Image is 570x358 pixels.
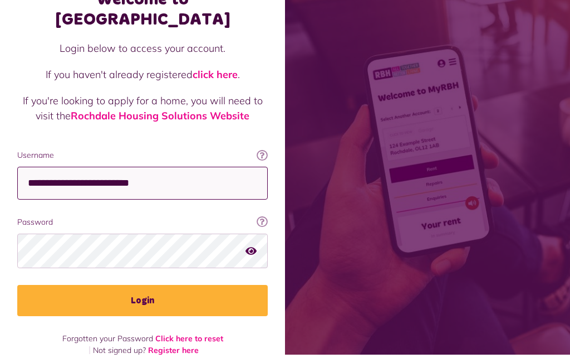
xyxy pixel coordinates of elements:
p: If you haven't already registered . [17,70,268,85]
p: If you're looking to apply for a home, you will need to visit the [17,96,268,127]
p: Login below to access your account. [17,44,268,59]
a: Click here to reset [155,337,223,347]
a: click here [193,71,238,84]
span: Forgotten your Password [62,337,153,347]
label: Username [17,153,268,165]
label: Password [17,220,268,231]
a: Rochdale Housing Solutions Website [71,113,249,125]
button: Login [17,288,268,320]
